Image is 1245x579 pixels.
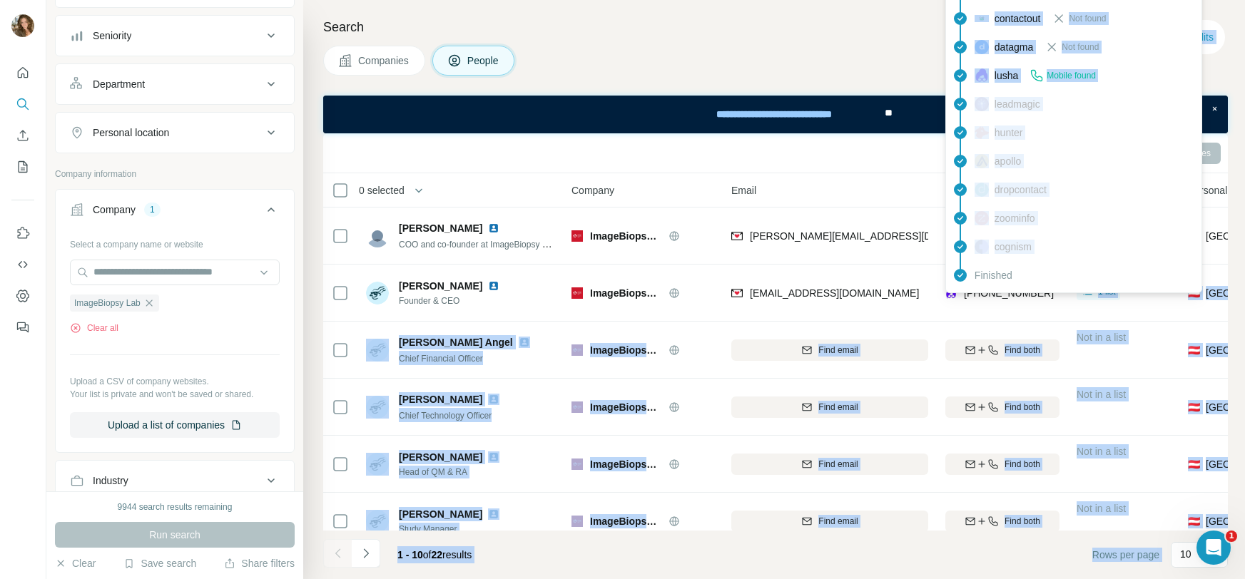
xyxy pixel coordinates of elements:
[995,11,1041,26] span: contactout
[399,392,482,406] span: [PERSON_NAME]
[144,203,161,216] div: 1
[11,60,34,86] button: Quick start
[1005,344,1040,357] span: Find both
[1069,12,1106,25] span: Not found
[1077,389,1126,400] span: Not in a list
[519,337,530,348] img: LinkedIn logo
[945,396,1059,418] button: Find both
[224,556,295,570] button: Share filters
[488,280,499,292] img: LinkedIn logo
[1047,69,1096,82] span: Mobile found
[399,523,505,536] span: Study Manager
[731,511,928,532] button: Find email
[323,17,1228,37] h4: Search
[123,556,196,570] button: Save search
[11,283,34,309] button: Dashboard
[590,229,661,243] span: ImageBiopsy Lab
[975,268,1012,282] span: Finished
[118,501,233,513] div: 9944 search results remaining
[1226,531,1237,542] span: 1
[11,14,34,37] img: Avatar
[399,238,557,250] span: COO and co-founder at ImageBiopsy Lab
[571,458,583,470] img: Logo of ImageBiopsy Lab
[488,508,499,520] img: LinkedIn logo
[358,53,410,68] span: Companies
[93,77,145,91] div: Department
[323,96,1228,133] iframe: Banner
[55,556,96,570] button: Clear
[93,29,131,43] div: Seniority
[995,154,1021,168] span: apollo
[423,549,432,560] span: of
[93,125,169,140] div: Personal location
[1077,332,1126,343] span: Not in a list
[590,457,661,471] span: ImageBiopsy Lab
[995,40,1033,54] span: datagma
[399,279,482,293] span: [PERSON_NAME]
[590,514,661,528] span: ImageBiopsy Lab
[11,91,34,117] button: Search
[488,222,499,234] img: LinkedIn logo
[11,220,34,246] button: Use Surfe on LinkedIn
[399,294,505,307] span: Founder & CEO
[70,232,280,251] div: Select a company name or website
[74,297,141,309] span: ImageBiopsy Lab
[945,339,1059,361] button: Find both
[975,240,989,254] img: provider cognism logo
[975,183,989,197] img: provider dropcontact logo
[1188,457,1200,471] span: 🇦🇹
[818,458,858,471] span: Find email
[945,511,1059,532] button: Find both
[975,126,989,139] img: provider hunter logo
[1062,41,1099,53] span: Not found
[945,454,1059,475] button: Find both
[975,211,989,225] img: provider zoominfo logo
[11,314,34,340] button: Feedback
[366,453,389,476] img: Avatar
[964,287,1054,299] span: [PHONE_NUMBER]
[571,344,583,356] img: Logo of ImageBiopsy Lab
[11,154,34,180] button: My lists
[93,203,136,217] div: Company
[731,454,928,475] button: Find email
[70,388,280,401] p: Your list is private and won't be saved or shared.
[399,354,483,364] span: Chief Financial Officer
[488,451,499,463] img: LinkedIn logo
[1188,400,1200,414] span: 🇦🇹
[399,508,482,520] span: [PERSON_NAME]
[975,68,989,83] img: provider lusha logo
[571,401,583,413] img: Logo of ImageBiopsy Lab
[56,67,294,101] button: Department
[56,463,294,498] button: Industry
[571,230,583,242] img: Logo of ImageBiopsy Lab
[366,339,389,362] img: Avatar
[1188,514,1200,528] span: 🇦🇹
[366,225,389,247] img: Avatar
[399,221,482,235] span: [PERSON_NAME]
[366,396,389,419] img: Avatar
[1196,531,1231,565] iframe: Intercom live chat
[1180,547,1191,561] p: 10
[995,125,1023,140] span: hunter
[750,287,919,299] span: [EMAIL_ADDRESS][DOMAIN_NAME]
[11,252,34,277] button: Use Surfe API
[1077,503,1126,514] span: Not in a list
[731,229,743,243] img: provider findymail logo
[56,193,294,232] button: Company1
[818,401,858,414] span: Find email
[56,116,294,150] button: Personal location
[571,183,614,198] span: Company
[399,411,492,421] span: Chief Technology Officer
[975,40,989,54] img: provider datagma logo
[731,286,743,300] img: provider findymail logo
[352,539,380,568] button: Navigate to next page
[975,15,989,22] img: provider contactout logo
[995,240,1032,254] span: cognism
[366,282,389,304] img: Avatar
[1077,446,1126,457] span: Not in a list
[1005,458,1040,471] span: Find both
[975,154,989,168] img: provider apollo logo
[590,400,661,414] span: ImageBiopsy Lab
